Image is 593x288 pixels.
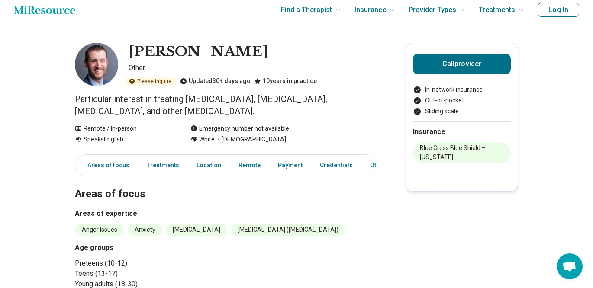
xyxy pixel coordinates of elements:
[142,157,184,174] a: Treatments
[315,157,358,174] a: Credentials
[273,157,308,174] a: Payment
[191,157,226,174] a: Location
[557,253,583,279] a: Open chat
[233,157,266,174] a: Remote
[365,157,396,174] a: Other
[77,157,135,174] a: Areas of focus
